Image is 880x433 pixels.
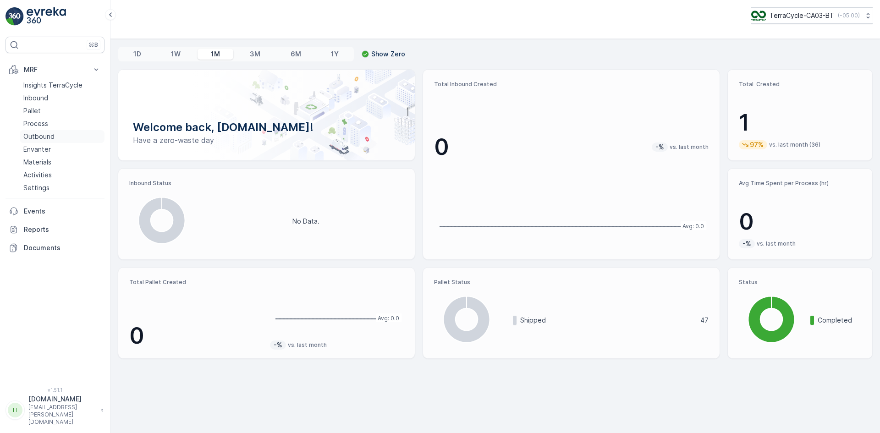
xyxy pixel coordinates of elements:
[24,225,101,234] p: Reports
[28,395,96,404] p: [DOMAIN_NAME]
[739,109,861,137] p: 1
[23,93,48,103] p: Inbound
[739,279,861,286] p: Status
[129,180,404,187] p: Inbound Status
[20,156,104,169] a: Materials
[5,60,104,79] button: MRF
[27,7,66,26] img: logo_light-DOdMpM7g.png
[24,65,86,74] p: MRF
[288,341,327,349] p: vs. last month
[700,316,709,325] p: 47
[23,158,51,167] p: Materials
[742,239,752,248] p: -%
[273,340,283,350] p: -%
[670,143,709,151] p: vs. last month
[434,81,709,88] p: Total Inbound Created
[20,130,104,143] a: Outbound
[20,117,104,130] a: Process
[739,81,861,88] p: Total Created
[20,79,104,92] a: Insights TerraCycle
[20,92,104,104] a: Inbound
[20,181,104,194] a: Settings
[89,41,98,49] p: ⌘B
[129,279,263,286] p: Total Pallet Created
[769,141,820,148] p: vs. last month (36)
[23,132,55,141] p: Outbound
[654,143,665,152] p: -%
[838,12,860,19] p: ( -05:00 )
[331,49,339,59] p: 1Y
[5,7,24,26] img: logo
[434,133,449,161] p: 0
[5,220,104,239] a: Reports
[23,183,49,192] p: Settings
[20,143,104,156] a: Envanter
[23,170,52,180] p: Activities
[129,322,263,350] p: 0
[5,395,104,426] button: TT[DOMAIN_NAME][EMAIL_ADDRESS][PERSON_NAME][DOMAIN_NAME]
[5,202,104,220] a: Events
[751,11,766,21] img: TC_8rdWMmT.png
[434,279,709,286] p: Pallet Status
[770,11,834,20] p: TerraCycle-CA03-BT
[28,404,96,426] p: [EMAIL_ADDRESS][PERSON_NAME][DOMAIN_NAME]
[5,239,104,257] a: Documents
[20,104,104,117] a: Pallet
[23,145,51,154] p: Envanter
[133,120,400,135] p: Welcome back, [DOMAIN_NAME]!
[250,49,260,59] p: 3M
[749,140,764,149] p: 97%
[23,81,82,90] p: Insights TerraCycle
[24,207,101,216] p: Events
[757,240,796,247] p: vs. last month
[23,119,48,128] p: Process
[739,208,861,236] p: 0
[371,49,405,59] p: Show Zero
[24,243,101,252] p: Documents
[133,49,141,59] p: 1D
[520,316,694,325] p: Shipped
[818,316,861,325] p: Completed
[751,7,873,24] button: TerraCycle-CA03-BT(-05:00)
[292,217,319,226] p: No Data.
[5,387,104,393] span: v 1.51.1
[20,169,104,181] a: Activities
[23,106,41,115] p: Pallet
[211,49,220,59] p: 1M
[171,49,181,59] p: 1W
[739,180,861,187] p: Avg Time Spent per Process (hr)
[291,49,301,59] p: 6M
[8,403,22,417] div: TT
[133,135,400,146] p: Have a zero-waste day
